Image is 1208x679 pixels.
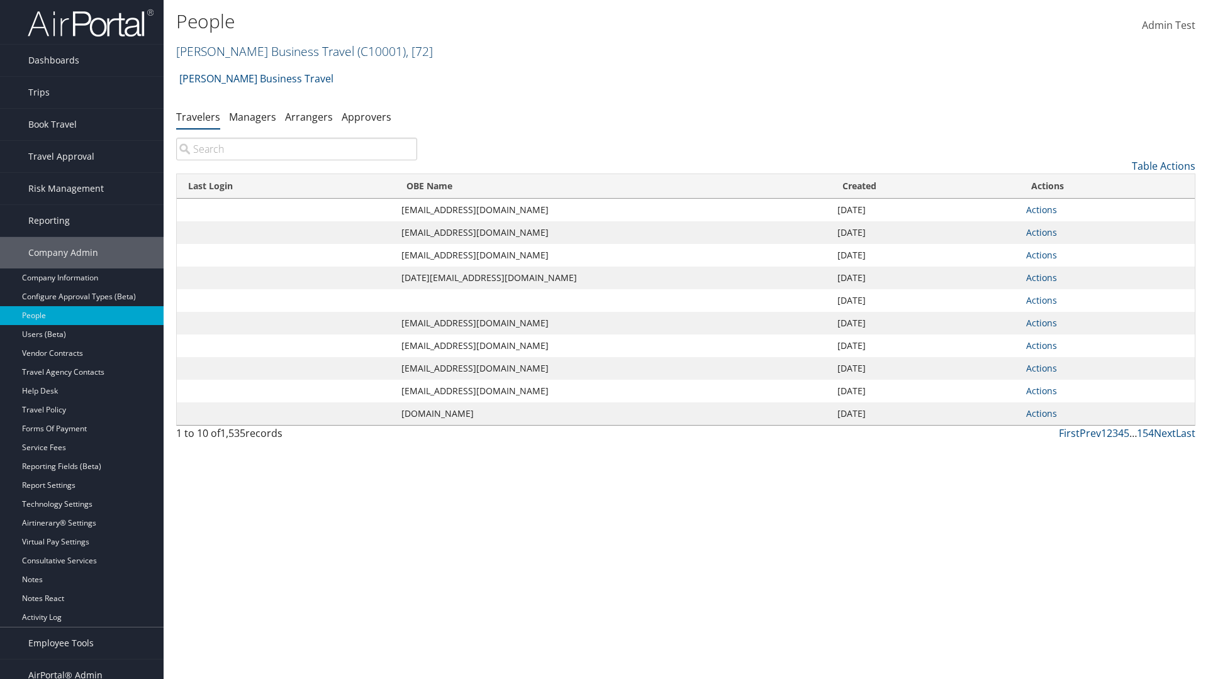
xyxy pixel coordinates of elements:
[28,173,104,204] span: Risk Management
[1137,426,1154,440] a: 154
[1101,426,1107,440] a: 1
[1026,407,1057,419] a: Actions
[831,334,1020,357] td: [DATE]
[28,77,50,108] span: Trips
[1026,385,1057,397] a: Actions
[831,221,1020,244] td: [DATE]
[28,109,77,140] span: Book Travel
[395,221,831,244] td: [EMAIL_ADDRESS][DOMAIN_NAME]
[176,138,417,160] input: Search
[28,627,94,659] span: Employee Tools
[1118,426,1124,440] a: 4
[395,402,831,425] td: [DOMAIN_NAME]
[1026,294,1057,306] a: Actions
[395,174,831,199] th: OBE Name: activate to sort column ascending
[176,43,433,60] a: [PERSON_NAME] Business Travel
[1132,159,1195,173] a: Table Actions
[1026,339,1057,351] a: Actions
[831,402,1020,425] td: [DATE]
[1142,6,1195,45] a: Admin Test
[342,110,391,124] a: Approvers
[176,8,856,35] h1: People
[1026,317,1057,329] a: Actions
[229,110,276,124] a: Managers
[395,380,831,402] td: [EMAIL_ADDRESS][DOMAIN_NAME]
[395,334,831,357] td: [EMAIL_ADDRESS][DOMAIN_NAME]
[1142,18,1195,32] span: Admin Test
[831,174,1020,199] th: Created: activate to sort column ascending
[1176,426,1195,440] a: Last
[831,380,1020,402] td: [DATE]
[406,43,433,60] span: , [ 72 ]
[28,141,94,172] span: Travel Approval
[1112,426,1118,440] a: 3
[28,237,98,268] span: Company Admin
[179,66,333,91] a: [PERSON_NAME] Business Travel
[1129,426,1137,440] span: …
[1124,426,1129,440] a: 5
[395,199,831,221] td: [EMAIL_ADDRESS][DOMAIN_NAME]
[1026,362,1057,374] a: Actions
[285,110,333,124] a: Arrangers
[1080,426,1101,440] a: Prev
[831,357,1020,380] td: [DATE]
[395,312,831,334] td: [EMAIL_ADDRESS][DOMAIN_NAME]
[831,199,1020,221] td: [DATE]
[28,205,70,236] span: Reporting
[831,267,1020,289] td: [DATE]
[1026,204,1057,216] a: Actions
[395,267,831,289] td: [DATE][EMAIL_ADDRESS][DOMAIN_NAME]
[1020,174,1195,199] th: Actions
[28,8,154,38] img: airportal-logo.png
[395,244,831,267] td: [EMAIL_ADDRESS][DOMAIN_NAME]
[357,43,406,60] span: ( C10001 )
[220,426,245,440] span: 1,535
[1026,272,1057,284] a: Actions
[177,174,395,199] th: Last Login: activate to sort column ascending
[1154,426,1176,440] a: Next
[28,45,79,76] span: Dashboards
[831,244,1020,267] td: [DATE]
[176,426,417,447] div: 1 to 10 of records
[831,312,1020,334] td: [DATE]
[1026,226,1057,238] a: Actions
[395,357,831,380] td: [EMAIL_ADDRESS][DOMAIN_NAME]
[1107,426,1112,440] a: 2
[831,289,1020,312] td: [DATE]
[176,110,220,124] a: Travelers
[1026,249,1057,261] a: Actions
[1059,426,1080,440] a: First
